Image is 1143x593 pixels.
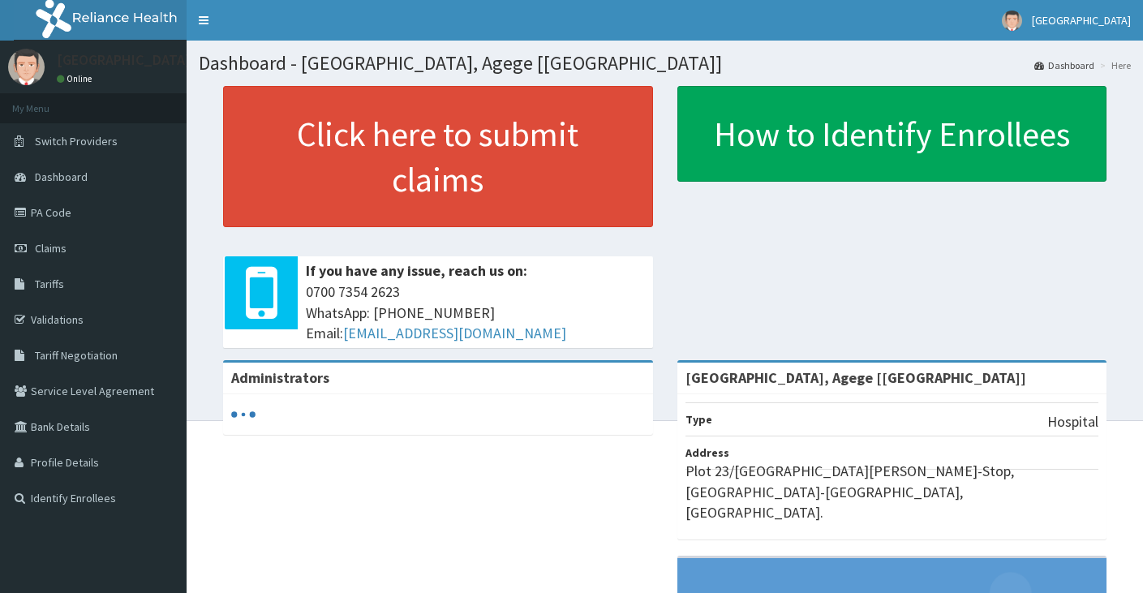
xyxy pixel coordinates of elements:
[35,277,64,291] span: Tariffs
[685,445,729,460] b: Address
[35,348,118,363] span: Tariff Negotiation
[1096,58,1131,72] li: Here
[35,134,118,148] span: Switch Providers
[1047,411,1098,432] p: Hospital
[1032,13,1131,28] span: [GEOGRAPHIC_DATA]
[306,281,645,344] span: 0700 7354 2623 WhatsApp: [PHONE_NUMBER] Email:
[1002,11,1022,31] img: User Image
[677,86,1107,182] a: How to Identify Enrollees
[306,261,527,280] b: If you have any issue, reach us on:
[685,368,1026,387] strong: [GEOGRAPHIC_DATA], Agege [[GEOGRAPHIC_DATA]]
[685,461,1099,523] p: Plot 23/[GEOGRAPHIC_DATA][PERSON_NAME]-Stop, [GEOGRAPHIC_DATA]-[GEOGRAPHIC_DATA], [GEOGRAPHIC_DATA].
[223,86,653,227] a: Click here to submit claims
[1034,58,1094,72] a: Dashboard
[685,412,712,427] b: Type
[57,53,191,67] p: [GEOGRAPHIC_DATA]
[35,241,67,256] span: Claims
[199,53,1131,74] h1: Dashboard - [GEOGRAPHIC_DATA], Agege [[GEOGRAPHIC_DATA]]
[231,402,256,427] svg: audio-loading
[57,73,96,84] a: Online
[35,170,88,184] span: Dashboard
[231,368,329,387] b: Administrators
[8,49,45,85] img: User Image
[343,324,566,342] a: [EMAIL_ADDRESS][DOMAIN_NAME]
